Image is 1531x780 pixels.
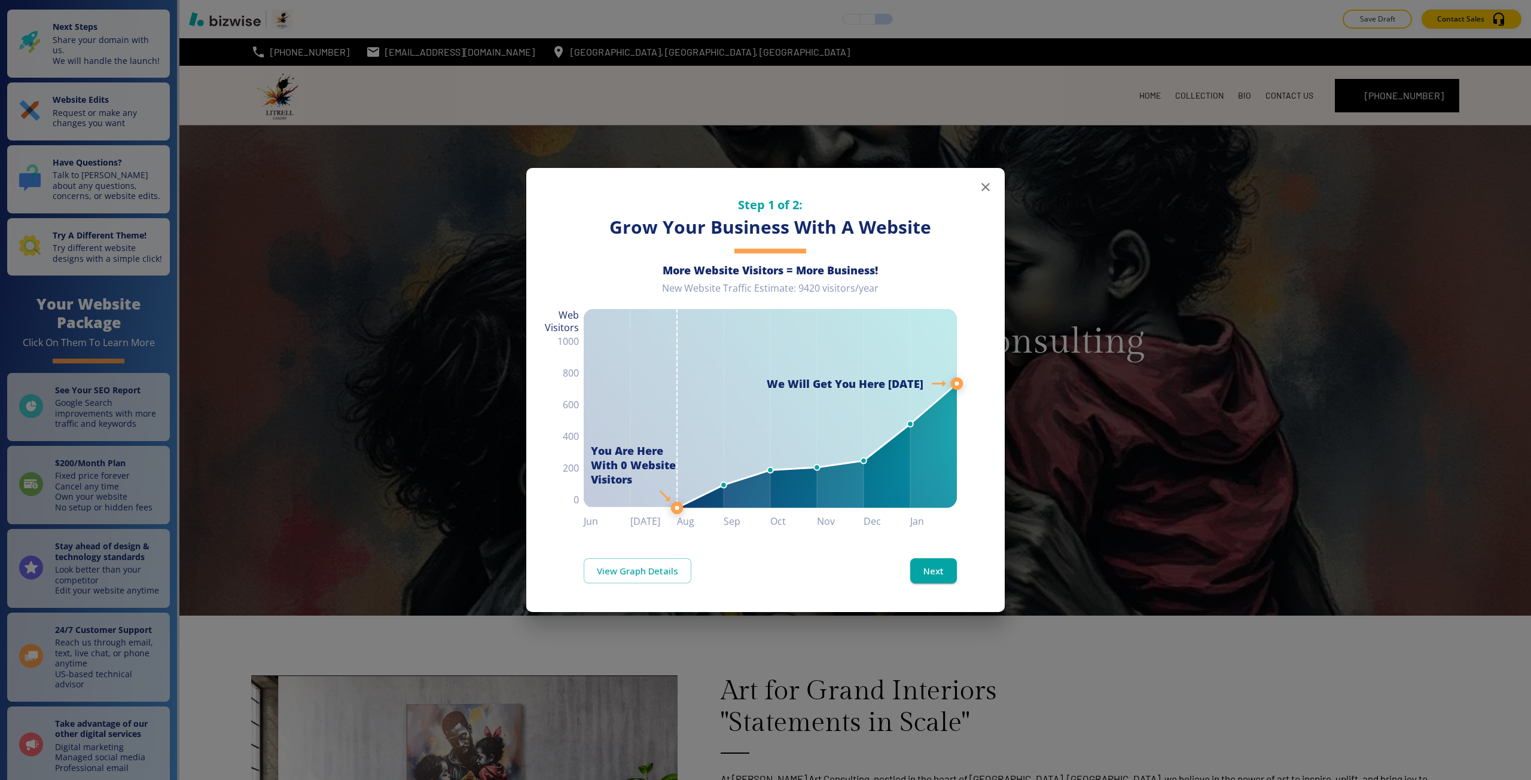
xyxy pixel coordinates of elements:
[584,263,957,277] h6: More Website Visitors = More Business!
[910,558,957,583] button: Next
[677,513,724,530] h6: Aug
[630,513,677,530] h6: [DATE]
[584,282,957,304] div: New Website Traffic Estimate: 9420 visitors/year
[817,513,864,530] h6: Nov
[584,558,691,583] a: View Graph Details
[584,215,957,240] h3: Grow Your Business With A Website
[770,513,817,530] h6: Oct
[910,513,957,530] h6: Jan
[724,513,770,530] h6: Sep
[864,513,910,530] h6: Dec
[584,513,630,530] h6: Jun
[584,197,957,213] h5: Step 1 of 2:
